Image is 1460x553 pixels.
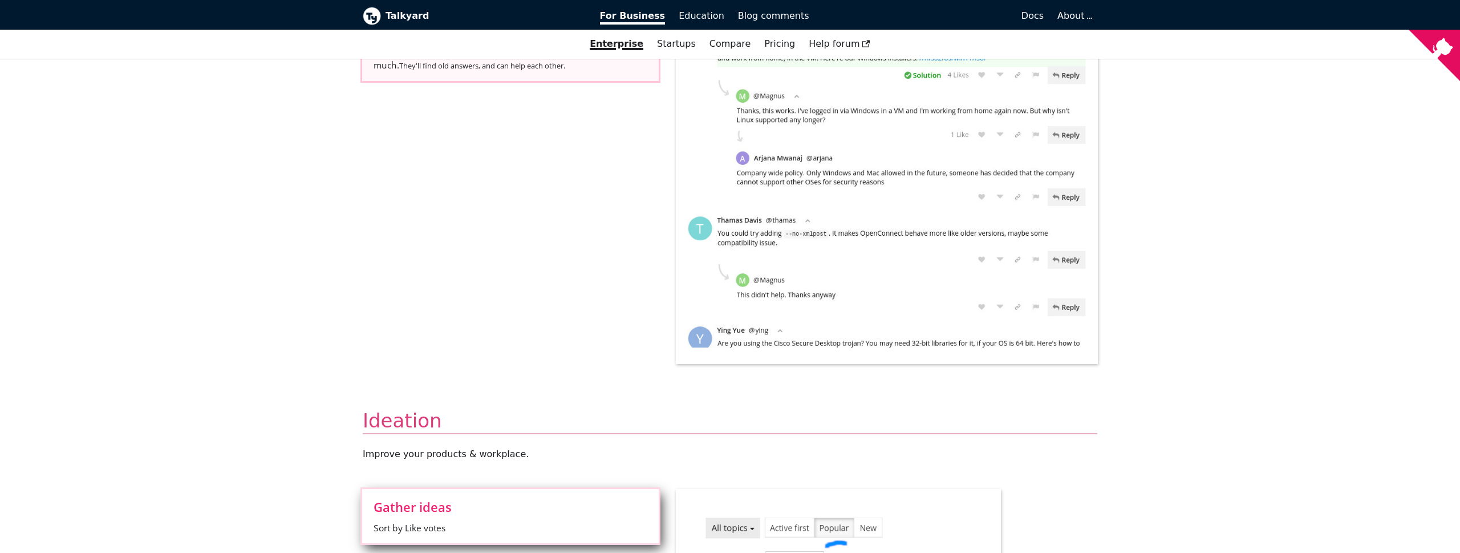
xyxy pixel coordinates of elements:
span: For Business [600,10,666,25]
a: Pricing [757,34,802,54]
a: Help forum [802,34,877,54]
a: Compare [709,38,751,49]
span: Sort by Like votes [374,522,647,534]
a: Docs [816,6,1051,26]
span: Docs [1021,10,1044,21]
h2: Ideation [363,409,1097,434]
span: Gather ideas [374,500,647,513]
small: They'll find old answers, and can help each other. [399,60,565,71]
a: Talkyard logoTalkyard [363,7,584,25]
img: Talkyard logo [363,7,381,25]
a: For Business [593,6,672,26]
b: Talkyard [386,9,584,23]
span: Add more coworkers , without increasing the support load so much. [374,46,647,72]
a: Blog comments [731,6,816,26]
a: Startups [650,34,703,54]
span: Education [679,10,724,21]
span: Help forum [809,38,870,49]
a: About [1057,10,1090,21]
a: Enterprise [583,34,650,54]
p: Improve your products & workplace . [363,447,1097,461]
a: Education [672,6,731,26]
span: Blog comments [738,10,809,21]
